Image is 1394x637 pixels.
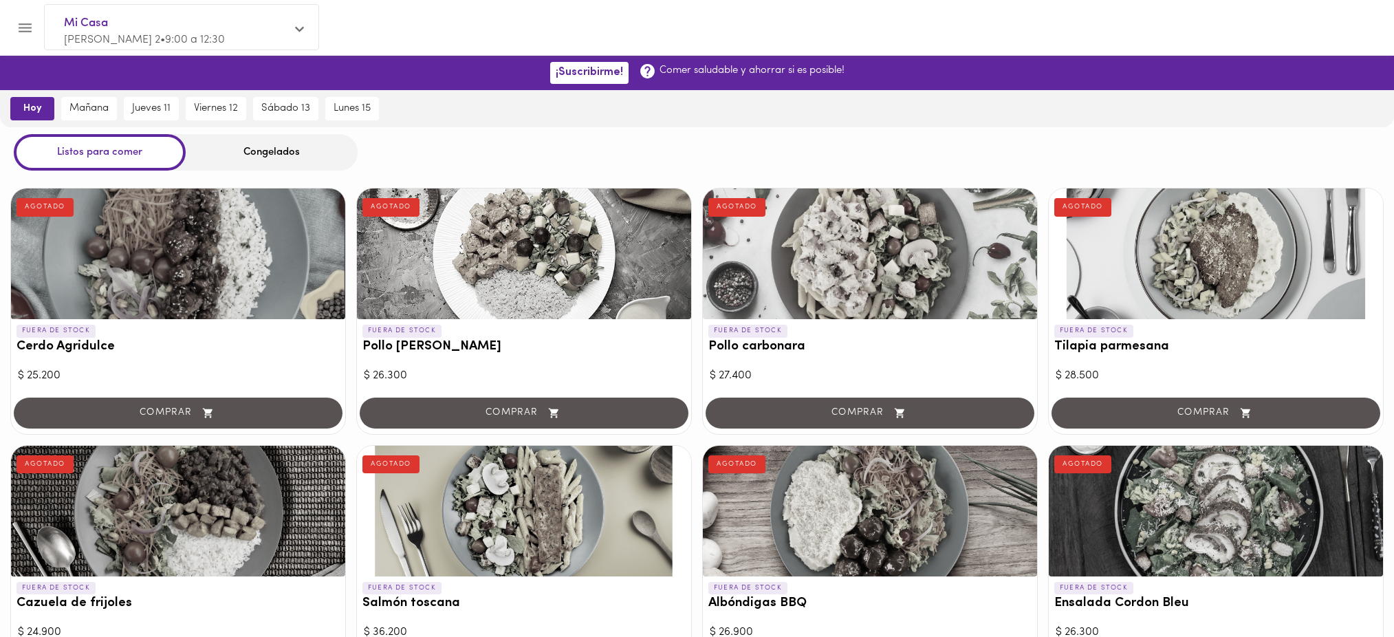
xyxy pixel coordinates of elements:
[64,34,225,45] span: [PERSON_NAME] 2 • 9:00 a 12:30
[261,102,310,115] span: sábado 13
[1314,557,1380,623] iframe: Messagebird Livechat Widget
[1054,455,1111,473] div: AGOTADO
[708,455,765,473] div: AGOTADO
[703,188,1037,319] div: Pollo carbonara
[61,97,117,120] button: mañana
[703,446,1037,576] div: Albóndigas BBQ
[357,446,691,576] div: Salmón toscana
[1056,368,1376,384] div: $ 28.500
[64,14,285,32] span: Mi Casa
[1054,198,1111,216] div: AGOTADO
[362,325,442,337] p: FUERA DE STOCK
[1054,325,1133,337] p: FUERA DE STOCK
[364,368,684,384] div: $ 26.300
[708,596,1032,611] h3: Albóndigas BBQ
[10,97,54,120] button: hoy
[362,455,420,473] div: AGOTADO
[710,368,1030,384] div: $ 27.400
[556,66,623,79] span: ¡Suscribirme!
[194,102,238,115] span: viernes 12
[69,102,109,115] span: mañana
[708,582,787,594] p: FUERA DE STOCK
[11,446,345,576] div: Cazuela de frijoles
[1054,582,1133,594] p: FUERA DE STOCK
[325,97,379,120] button: lunes 15
[17,455,74,473] div: AGOTADO
[362,596,686,611] h3: Salmón toscana
[17,198,74,216] div: AGOTADO
[550,62,629,83] button: ¡Suscribirme!
[8,11,42,45] button: Menu
[18,368,338,384] div: $ 25.200
[17,340,340,354] h3: Cerdo Agridulce
[17,325,96,337] p: FUERA DE STOCK
[132,102,171,115] span: jueves 11
[186,134,358,171] div: Congelados
[362,582,442,594] p: FUERA DE STOCK
[362,340,686,354] h3: Pollo [PERSON_NAME]
[14,134,186,171] div: Listos para comer
[1054,340,1377,354] h3: Tilapia parmesana
[11,188,345,319] div: Cerdo Agridulce
[17,596,340,611] h3: Cazuela de frijoles
[20,102,45,115] span: hoy
[186,97,246,120] button: viernes 12
[1049,188,1383,319] div: Tilapia parmesana
[660,63,845,78] p: Comer saludable y ahorrar si es posible!
[1054,596,1377,611] h3: Ensalada Cordon Bleu
[708,198,765,216] div: AGOTADO
[124,97,179,120] button: jueves 11
[357,188,691,319] div: Pollo Tikka Massala
[334,102,371,115] span: lunes 15
[253,97,318,120] button: sábado 13
[708,325,787,337] p: FUERA DE STOCK
[708,340,1032,354] h3: Pollo carbonara
[17,582,96,594] p: FUERA DE STOCK
[362,198,420,216] div: AGOTADO
[1049,446,1383,576] div: Ensalada Cordon Bleu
